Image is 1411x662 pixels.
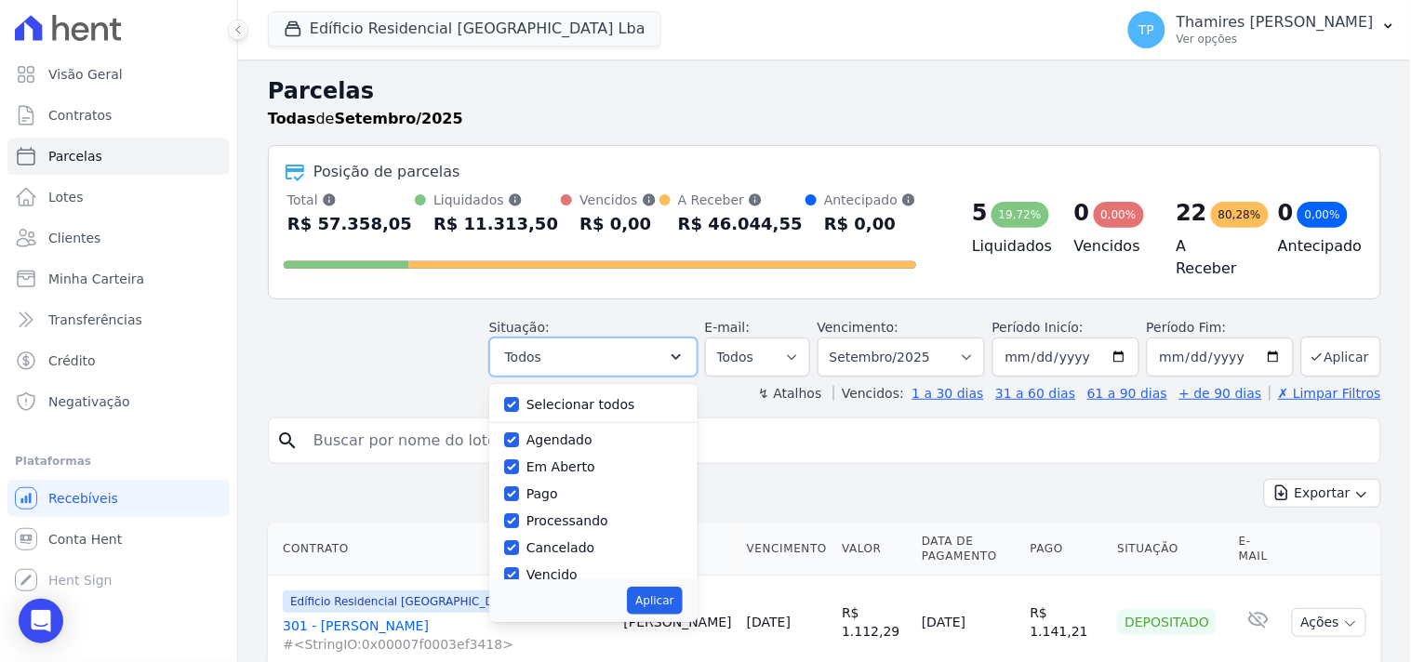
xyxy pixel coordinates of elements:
[526,513,608,528] label: Processando
[1113,4,1411,56] button: TP Thamires [PERSON_NAME] Ver opções
[283,616,609,654] a: 301 - [PERSON_NAME]#<StringIO:0x00007f0003ef3418>
[1147,318,1294,338] label: Período Fim:
[678,191,803,209] div: A Receber
[824,191,916,209] div: Antecipado
[992,320,1084,335] label: Período Inicío:
[824,209,916,239] div: R$ 0,00
[7,301,230,338] a: Transferências
[1023,523,1111,576] th: Pago
[678,209,803,239] div: R$ 46.044,55
[7,138,230,175] a: Parcelas
[7,56,230,93] a: Visão Geral
[1278,198,1294,228] div: 0
[433,191,558,209] div: Liquidados
[1177,13,1374,32] p: Thamires [PERSON_NAME]
[1177,235,1249,280] h4: A Receber
[833,386,904,401] label: Vencidos:
[268,11,661,46] button: Edíficio Residencial [GEOGRAPHIC_DATA] Lba
[1211,202,1269,228] div: 80,28%
[7,97,230,134] a: Contratos
[914,523,1023,576] th: Data de Pagamento
[526,432,592,447] label: Agendado
[19,599,63,643] div: Open Intercom Messenger
[526,486,558,501] label: Pago
[48,530,122,549] span: Conta Hent
[1298,202,1348,228] div: 0,00%
[1264,479,1381,508] button: Exportar
[526,397,635,412] label: Selecionar todos
[912,386,984,401] a: 1 a 30 dias
[992,202,1049,228] div: 19,72%
[48,188,84,206] span: Lotes
[48,147,102,165] span: Parcelas
[972,198,988,228] div: 5
[1110,523,1231,576] th: Situação
[747,615,791,629] a: [DATE]
[48,270,144,288] span: Minha Carteira
[7,521,230,558] a: Conta Hent
[283,590,558,613] span: Edíficio Residencial [GEOGRAPHIC_DATA] - LBA
[48,351,96,370] span: Crédito
[1138,23,1154,36] span: TP
[995,386,1075,401] a: 31 a 60 dias
[705,320,751,335] label: E-mail:
[7,219,230,257] a: Clientes
[526,540,594,555] label: Cancelado
[1087,386,1167,401] a: 61 a 90 dias
[268,523,617,576] th: Contrato
[1179,386,1262,401] a: + de 90 dias
[1231,523,1285,576] th: E-mail
[1177,32,1374,46] p: Ver opções
[818,320,899,335] label: Vencimento:
[48,65,123,84] span: Visão Geral
[48,229,100,247] span: Clientes
[1270,386,1381,401] a: ✗ Limpar Filtros
[7,179,230,216] a: Lotes
[1117,609,1217,635] div: Depositado
[627,587,682,615] button: Aplicar
[1278,235,1351,258] h4: Antecipado
[268,108,463,130] p: de
[489,338,698,377] button: Todos
[579,209,656,239] div: R$ 0,00
[526,459,595,474] label: Em Aberto
[526,567,578,582] label: Vencido
[335,110,463,127] strong: Setembro/2025
[1177,198,1207,228] div: 22
[7,383,230,420] a: Negativação
[7,480,230,517] a: Recebíveis
[48,489,118,508] span: Recebíveis
[276,430,299,452] i: search
[433,209,558,239] div: R$ 11.313,50
[834,523,914,576] th: Valor
[972,235,1045,258] h4: Liquidados
[268,74,1381,108] h2: Parcelas
[287,191,412,209] div: Total
[1094,202,1144,228] div: 0,00%
[48,106,112,125] span: Contratos
[268,110,316,127] strong: Todas
[1292,608,1366,637] button: Ações
[1074,198,1090,228] div: 0
[1301,337,1381,377] button: Aplicar
[579,191,656,209] div: Vencidos
[313,161,460,183] div: Posição de parcelas
[302,422,1373,459] input: Buscar por nome do lote ou do cliente
[48,392,130,411] span: Negativação
[505,346,541,368] span: Todos
[758,386,821,401] label: ↯ Atalhos
[489,320,550,335] label: Situação:
[283,635,609,654] span: #<StringIO:0x00007f0003ef3418>
[7,260,230,298] a: Minha Carteira
[7,342,230,379] a: Crédito
[15,450,222,472] div: Plataformas
[1074,235,1147,258] h4: Vencidos
[48,311,142,329] span: Transferências
[287,209,412,239] div: R$ 57.358,05
[739,523,834,576] th: Vencimento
